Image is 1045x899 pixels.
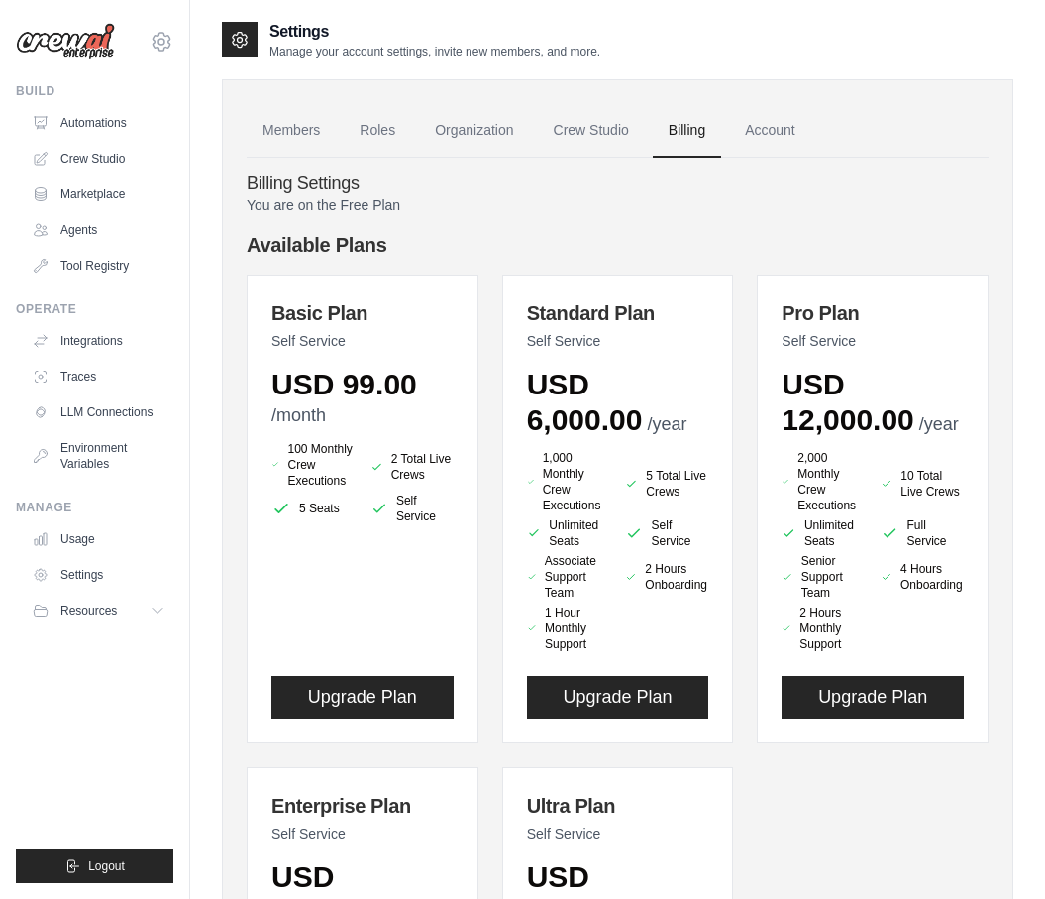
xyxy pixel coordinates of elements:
[527,331,709,351] p: Self Service
[271,331,454,351] p: Self Service
[527,450,610,513] li: 1,000 Monthly Crew Executions
[527,824,709,843] p: Self Service
[782,299,964,327] h3: Pro Plan
[24,214,173,246] a: Agents
[24,250,173,281] a: Tool Registry
[24,178,173,210] a: Marketplace
[527,605,610,652] li: 1 Hour Monthly Support
[419,104,529,158] a: Organization
[16,849,173,883] button: Logout
[370,445,454,489] li: 2 Total Live Crews
[538,104,645,158] a: Crew Studio
[653,104,721,158] a: Billing
[88,858,125,874] span: Logout
[782,331,964,351] p: Self Service
[782,553,865,601] li: Senior Support Team
[344,104,411,158] a: Roles
[16,500,173,515] div: Manage
[527,299,709,327] h3: Standard Plan
[527,517,610,549] li: Unlimited Seats
[919,414,959,434] span: /year
[16,23,115,60] img: Logo
[247,104,336,158] a: Members
[24,396,173,428] a: LLM Connections
[527,553,610,601] li: Associate Support Team
[271,792,454,820] h3: Enterprise Plan
[269,20,600,44] h2: Settings
[271,441,355,489] li: 100 Monthly Crew Executions
[60,603,117,618] span: Resources
[24,523,173,555] a: Usage
[24,432,173,480] a: Environment Variables
[271,405,326,425] span: /month
[881,517,964,549] li: Full Service
[271,493,355,524] li: 5 Seats
[527,676,709,719] button: Upgrade Plan
[269,44,600,59] p: Manage your account settings, invite new members, and more.
[271,299,454,327] h3: Basic Plan
[881,454,964,513] li: 10 Total Live Crews
[24,559,173,591] a: Settings
[271,824,454,843] p: Self Service
[24,107,173,139] a: Automations
[647,414,686,434] span: /year
[271,676,454,719] button: Upgrade Plan
[729,104,811,158] a: Account
[271,368,417,400] span: USD 99.00
[782,605,865,652] li: 2 Hours Monthly Support
[881,553,964,601] li: 4 Hours Onboarding
[24,595,173,626] button: Resources
[370,493,454,524] li: Self Service
[625,553,708,601] li: 2 Hours Onboarding
[782,676,964,719] button: Upgrade Plan
[16,83,173,99] div: Build
[247,231,989,259] h4: Available Plans
[527,792,709,820] h3: Ultra Plan
[247,195,989,215] p: You are on the Free Plan
[782,368,913,436] span: USD 12,000.00
[782,450,865,513] li: 2,000 Monthly Crew Executions
[24,143,173,174] a: Crew Studio
[24,361,173,393] a: Traces
[247,173,989,195] h4: Billing Settings
[24,325,173,357] a: Integrations
[16,301,173,317] div: Operate
[625,517,708,549] li: Self Service
[527,368,643,436] span: USD 6,000.00
[782,517,865,549] li: Unlimited Seats
[625,454,708,513] li: 5 Total Live Crews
